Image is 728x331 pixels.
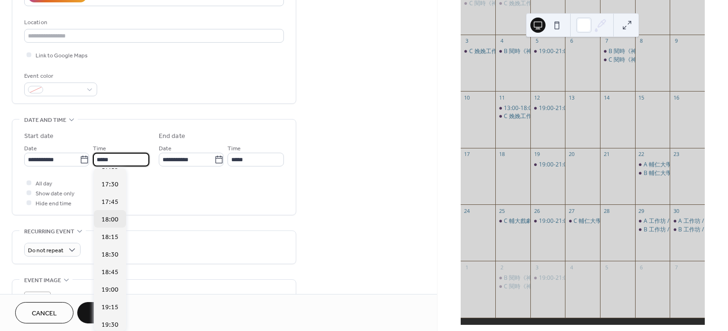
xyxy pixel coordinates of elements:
div: 19:00-21:00 [PERSON_NAME] [539,274,616,282]
span: 19:00 [101,285,118,294]
div: 19 [533,151,540,158]
div: 29 [638,207,645,214]
div: 28 [603,207,610,214]
div: 13 [568,94,575,101]
div: 8 [638,37,645,45]
span: 18:30 [101,249,118,259]
div: 3 [464,37,471,45]
div: C 輔仁大學英文系 / 蔡智允 [565,217,600,225]
div: 9 [673,37,680,45]
div: A 輔仁大學英文系 / 蔡智允 [635,161,670,169]
div: 24 [464,207,471,214]
div: 16 [673,94,680,101]
div: B 工作坊 / [PERSON_NAME] [644,226,715,234]
div: B 工作坊 / 胡潔雯 [635,226,670,234]
div: 22 [638,151,645,158]
div: C 娩娩工作室-我們的六堂課 / [PERSON_NAME] [469,47,588,55]
div: 13:00-18:00 娩娩工作室-我們的六堂課 / 賴玟君 [495,104,530,112]
div: A 工作坊 / [PERSON_NAME] [644,217,715,225]
div: Event color [24,71,95,81]
span: Show date only [36,189,74,199]
div: B 閱時《神農十七號》 / 戴家榆 [495,274,530,282]
div: 5 [603,264,610,271]
div: C 娩娩工作室-我們的六堂課 / 賴玟君 [461,47,496,55]
span: Cancel [32,309,57,319]
div: 23 [673,151,680,158]
button: Save [77,302,126,323]
div: 2 [498,264,505,271]
div: 4 [498,37,505,45]
div: 7 [603,37,610,45]
div: A 工作坊 / 胡潔雯 [670,217,705,225]
div: B 閱時《神農十七號》 / [PERSON_NAME] [504,274,610,282]
div: B 輔仁大學英文系 / 蔡智允 [635,169,670,177]
div: 11 [498,94,505,101]
div: 6 [568,37,575,45]
div: B 閱時《神農十七號》 / [PERSON_NAME] [504,47,610,55]
span: 18:15 [101,232,118,242]
span: Hide end time [36,199,72,209]
div: 26 [533,207,540,214]
div: 19:00-21:00 柯燕玲 [530,47,565,55]
div: C 輔大戲劇社 / 楊翊歆 [495,217,530,225]
span: Date [24,144,37,154]
div: 14 [603,94,610,101]
div: B 閱時《神農十七號》 / 戴家榆 [495,47,530,55]
span: Link to Google Maps [36,51,88,61]
span: Event image [24,276,61,285]
div: 30 [673,207,680,214]
div: 19:00-21:00 柯燕玲 [530,161,565,169]
div: 5 [533,37,540,45]
div: 19:00-21:00 柯燕玲 [530,274,565,282]
span: All day [36,179,52,189]
div: 18 [498,151,505,158]
div: Start date [24,131,54,141]
span: Recurring event [24,227,74,237]
div: 15 [638,94,645,101]
span: 19:15 [101,302,118,312]
span: 18:00 [101,214,118,224]
div: 19:00-21:00 [PERSON_NAME] [539,217,616,225]
div: 20 [568,151,575,158]
div: 3 [533,264,540,271]
div: 17 [464,151,471,158]
div: End date [159,131,185,141]
div: 6 [638,264,645,271]
div: C 輔大戲劇社 / 楊翊歆 [504,217,559,225]
div: 12 [533,94,540,101]
span: Date and time [24,115,66,125]
span: 17:30 [101,179,118,189]
div: 13:00-18:00 娩娩工作室-我們的六堂課 / [PERSON_NAME] [504,104,650,112]
div: 25 [498,207,505,214]
div: 4 [568,264,575,271]
div: C 閱時《神農十七號》 / 戴家榆 [600,56,635,64]
span: Date [159,144,172,154]
span: 17:45 [101,197,118,207]
span: Time [227,144,241,154]
span: 18:45 [101,267,118,277]
div: 19:00-21:00 柯燕玲 [530,217,565,225]
div: 27 [568,207,575,214]
button: Cancel [15,302,73,323]
div: B 閱時《神農十七號》 / 戴家榆 [600,47,635,55]
div: 7 [673,264,680,271]
div: ; [24,292,51,318]
div: C 閱時《神農十七號》 / [PERSON_NAME] [609,56,714,64]
div: 19:00-21:00 [PERSON_NAME] [539,161,616,169]
div: Location [24,18,282,28]
div: 21 [603,151,610,158]
div: B 工作坊 / 胡潔雯 [670,226,705,234]
div: C 輔仁大學英文系 / [PERSON_NAME] [573,217,668,225]
div: C 娩娩工作室-我們的六堂課 / [PERSON_NAME] [504,112,623,120]
div: 19:00-21:00 [PERSON_NAME] [539,47,616,55]
span: 19:30 [101,320,118,330]
div: A 工作坊 / 胡潔雯 [635,217,670,225]
div: 19:00-21:00 [PERSON_NAME] [539,104,616,112]
div: B 閱時《神農十七號》 / [PERSON_NAME] [609,47,714,55]
div: C 閱時《神農十七號》 / 戴家榆 [495,283,530,291]
div: C 閱時《神農十七號》 / [PERSON_NAME] [504,283,610,291]
div: C 娩娩工作室-我們的六堂課 / 賴玟君 [495,112,530,120]
div: 19:00-21:00 柯燕玲 [530,104,565,112]
div: 10 [464,94,471,101]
